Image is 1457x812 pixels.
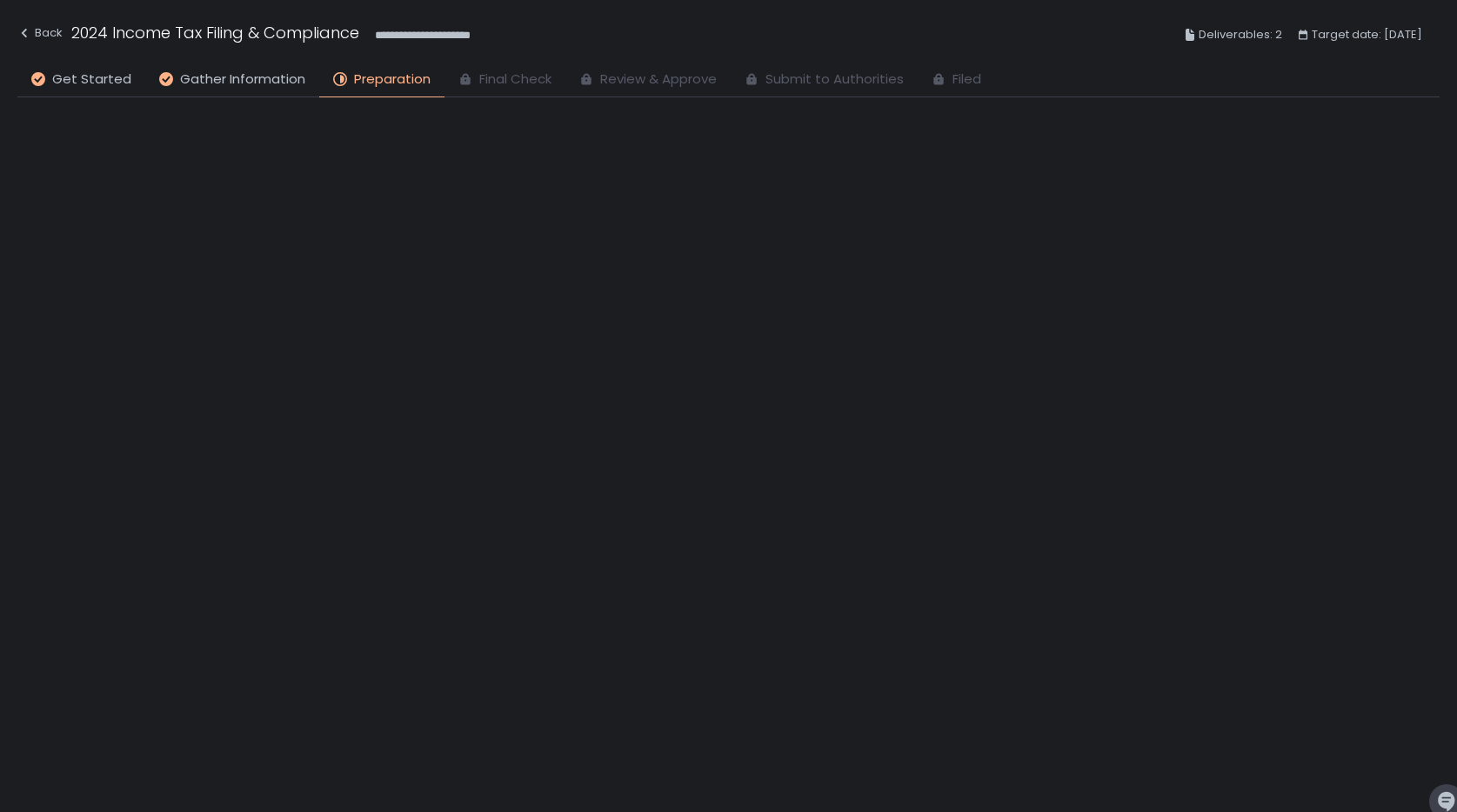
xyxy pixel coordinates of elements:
span: Get Started [52,70,131,90]
span: Target date: [DATE] [1312,24,1422,45]
span: Deliverables: 2 [1199,24,1282,45]
button: Back [17,21,63,50]
span: Submit to Authorities [765,70,904,90]
span: Filed [952,70,981,90]
span: Review & Approve [600,70,717,90]
span: Final Check [479,70,551,90]
span: Gather Information [180,70,305,90]
span: Preparation [354,70,431,90]
h1: 2024 Income Tax Filing & Compliance [71,21,359,44]
div: Back [17,23,63,43]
